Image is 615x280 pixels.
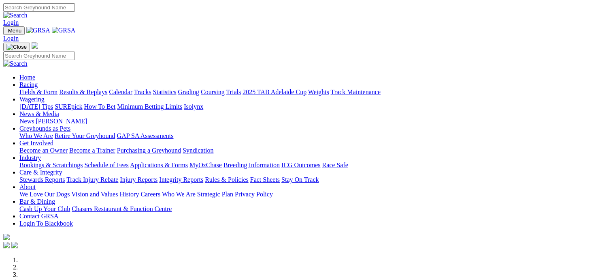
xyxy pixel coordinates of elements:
[84,103,116,110] a: How To Bet
[52,27,76,34] img: GRSA
[8,28,21,34] span: Menu
[66,176,118,183] a: Track Injury Rebate
[19,205,612,213] div: Bar & Dining
[19,118,34,125] a: News
[235,191,273,198] a: Privacy Policy
[183,147,213,154] a: Syndication
[19,205,70,212] a: Cash Up Your Club
[19,154,41,161] a: Industry
[184,103,203,110] a: Isolynx
[189,162,222,168] a: MyOzChase
[19,125,70,132] a: Greyhounds as Pets
[19,103,612,110] div: Wagering
[3,19,19,26] a: Login
[71,191,118,198] a: Vision and Values
[19,118,612,125] div: News & Media
[84,162,128,168] a: Schedule of Fees
[226,88,241,95] a: Trials
[3,3,75,12] input: Search
[19,132,612,140] div: Greyhounds as Pets
[153,88,177,95] a: Statistics
[69,147,115,154] a: Become a Trainer
[250,176,280,183] a: Fact Sheets
[19,176,612,183] div: Care & Integrity
[55,103,82,110] a: SUREpick
[32,42,38,49] img: logo-grsa-white.png
[11,242,18,248] img: twitter.svg
[308,88,329,95] a: Weights
[59,88,107,95] a: Results & Replays
[117,103,182,110] a: Minimum Betting Limits
[3,26,25,35] button: Toggle navigation
[19,88,57,95] a: Fields & Form
[3,60,28,67] img: Search
[159,176,203,183] a: Integrity Reports
[19,147,612,154] div: Get Involved
[19,169,62,176] a: Care & Integrity
[19,220,73,227] a: Login To Blackbook
[19,176,65,183] a: Stewards Reports
[281,176,319,183] a: Stay On Track
[19,191,612,198] div: About
[6,44,27,50] img: Close
[26,27,50,34] img: GRSA
[19,162,83,168] a: Bookings & Scratchings
[19,74,35,81] a: Home
[19,147,68,154] a: Become an Owner
[19,103,53,110] a: [DATE] Tips
[72,205,172,212] a: Chasers Restaurant & Function Centre
[130,162,188,168] a: Applications & Forms
[119,191,139,198] a: History
[134,88,151,95] a: Tracks
[281,162,320,168] a: ICG Outcomes
[205,176,249,183] a: Rules & Policies
[331,88,381,95] a: Track Maintenance
[19,81,38,88] a: Racing
[3,12,28,19] img: Search
[19,140,53,146] a: Get Involved
[109,88,132,95] a: Calendar
[55,132,115,139] a: Retire Your Greyhound
[117,132,174,139] a: GAP SA Assessments
[19,191,70,198] a: We Love Our Dogs
[3,242,10,248] img: facebook.svg
[3,43,30,52] button: Toggle navigation
[19,110,59,117] a: News & Media
[19,198,55,205] a: Bar & Dining
[36,118,87,125] a: [PERSON_NAME]
[19,96,45,103] a: Wagering
[322,162,348,168] a: Race Safe
[162,191,196,198] a: Who We Are
[3,234,10,240] img: logo-grsa-white.png
[19,183,36,190] a: About
[19,162,612,169] div: Industry
[243,88,306,95] a: 2025 TAB Adelaide Cup
[223,162,280,168] a: Breeding Information
[19,88,612,96] div: Racing
[197,191,233,198] a: Strategic Plan
[117,147,181,154] a: Purchasing a Greyhound
[19,213,58,220] a: Contact GRSA
[201,88,225,95] a: Coursing
[3,35,19,42] a: Login
[3,52,75,60] input: Search
[178,88,199,95] a: Grading
[120,176,157,183] a: Injury Reports
[140,191,160,198] a: Careers
[19,132,53,139] a: Who We Are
